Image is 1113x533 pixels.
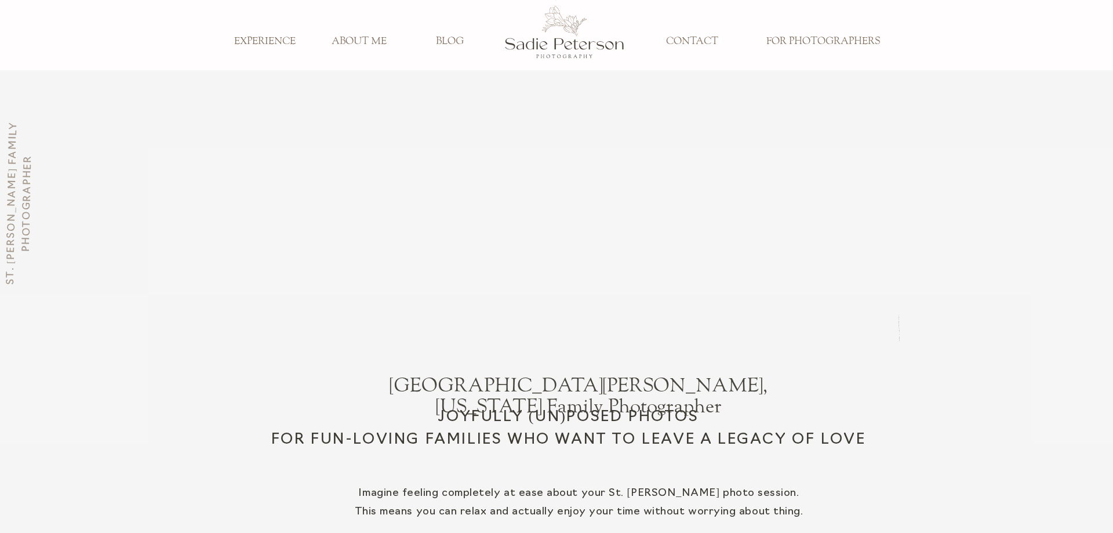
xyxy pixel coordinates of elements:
[227,35,303,48] a: EXPERIENCE
[886,314,900,342] h3: St. [PERSON_NAME] Family PHotographer
[412,35,488,48] a: BLOG
[372,375,785,406] h1: [GEOGRAPHIC_DATA][PERSON_NAME], [US_STATE] Family Photographer
[321,35,397,48] a: ABOUT ME
[654,35,730,48] a: CONTACT
[140,406,997,469] h2: JOYFULLY (UN)POSED PHOTOS For fun-loving families who want to leave a legacy of love
[758,35,888,48] a: FOR PHOTOGRAPHERS
[3,88,20,317] h3: St. [PERSON_NAME] family photographer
